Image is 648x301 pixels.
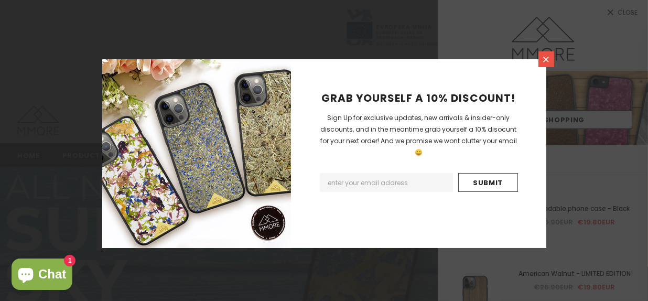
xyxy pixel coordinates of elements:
[320,113,517,157] span: Sign Up for exclusive updates, new arrivals & insider-only discounts, and in the meantime grab yo...
[320,173,453,192] input: Email Address
[538,51,554,67] a: Close
[322,91,516,105] span: GRAB YOURSELF A 10% DISCOUNT!
[8,259,75,293] inbox-online-store-chat: Shopify online store chat
[458,173,518,192] input: Submit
